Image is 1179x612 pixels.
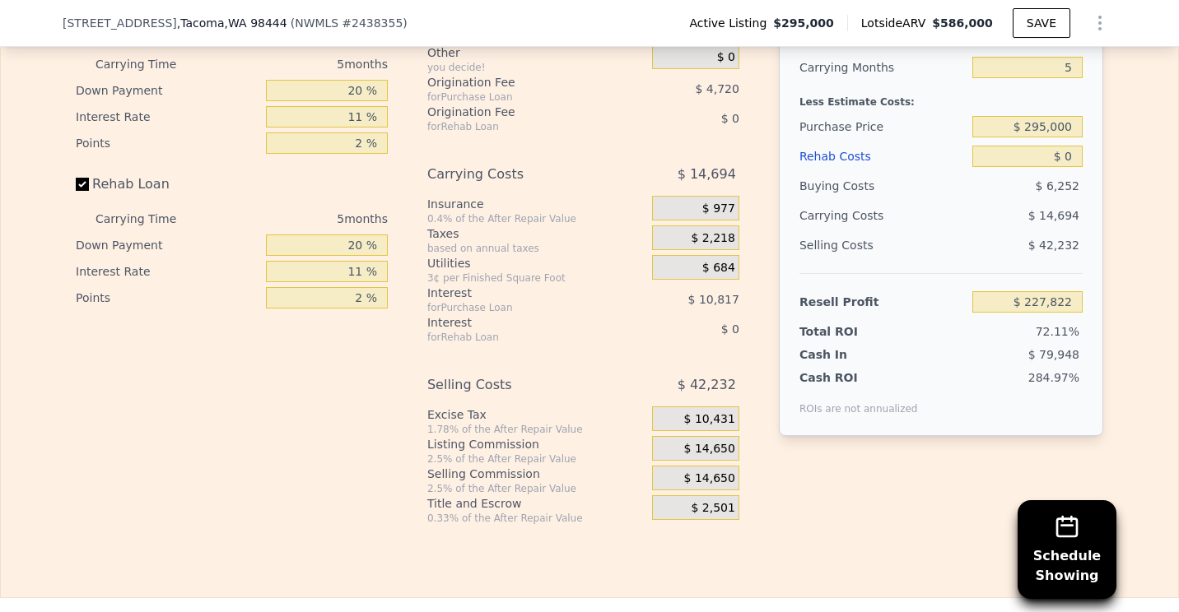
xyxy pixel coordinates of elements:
[1028,371,1079,384] span: 284.97%
[678,160,736,189] span: $ 14,694
[695,82,739,95] span: $ 4,720
[291,15,408,31] div: ( )
[427,436,645,452] div: Listing Commission
[799,346,902,363] div: Cash In
[1036,179,1079,192] span: $ 6,252
[177,15,287,31] span: , Tacoma
[702,202,735,216] span: $ 977
[427,120,611,133] div: for Rehab Loan
[76,232,259,258] div: Down Payment
[427,225,645,242] div: Taxes
[76,285,259,311] div: Points
[76,77,259,104] div: Down Payment
[932,16,993,30] span: $586,000
[861,15,932,31] span: Lotside ARV
[799,53,966,82] div: Carrying Months
[63,15,177,31] span: [STREET_ADDRESS]
[427,466,645,482] div: Selling Commission
[688,293,739,306] span: $ 10,817
[427,370,611,400] div: Selling Costs
[799,230,966,260] div: Selling Costs
[209,51,388,77] div: 5 months
[76,130,259,156] div: Points
[799,171,966,201] div: Buying Costs
[1013,8,1070,38] button: SAVE
[427,160,611,189] div: Carrying Costs
[678,370,736,400] span: $ 42,232
[427,495,645,512] div: Title and Escrow
[773,15,834,31] span: $295,000
[427,512,645,525] div: 0.33% of the After Repair Value
[799,386,918,415] div: ROIs are not annualized
[799,369,918,386] div: Cash ROI
[427,423,645,436] div: 1.78% of the After Repair Value
[342,16,403,30] span: # 2438355
[76,169,259,199] label: Rehab Loan
[717,50,735,65] span: $ 0
[427,212,645,225] div: 0.4% of the After Repair Value
[691,231,734,246] span: $ 2,218
[799,323,902,340] div: Total ROI
[96,206,203,232] div: Carrying Time
[76,258,259,285] div: Interest Rate
[427,255,645,271] div: Utilities
[684,412,735,427] span: $ 10,431
[702,261,735,276] span: $ 684
[799,287,966,317] div: Resell Profit
[684,442,735,457] span: $ 14,650
[76,178,89,191] input: Rehab Loan
[427,196,645,212] div: Insurance
[295,16,338,30] span: NWMLS
[427,285,611,301] div: Interest
[427,482,645,495] div: 2.5% of the After Repair Value
[209,206,388,232] div: 5 months
[76,104,259,130] div: Interest Rate
[1028,209,1079,222] span: $ 14,694
[427,242,645,255] div: based on annual taxes
[689,15,773,31] span: Active Listing
[721,112,739,125] span: $ 0
[96,51,203,77] div: Carrying Time
[799,201,902,230] div: Carrying Costs
[427,61,645,74] div: you decide!
[1028,239,1079,252] span: $ 42,232
[427,90,611,104] div: for Purchase Loan
[427,314,611,331] div: Interest
[1018,500,1116,599] button: ScheduleShowing
[225,16,287,30] span: , WA 98444
[1083,7,1116,39] button: Show Options
[1028,348,1079,361] span: $ 79,948
[1036,325,1079,338] span: 72.11%
[427,44,645,61] div: Other
[427,104,611,120] div: Origination Fee
[691,501,734,516] span: $ 2,501
[427,301,611,314] div: for Purchase Loan
[427,452,645,466] div: 2.5% of the After Repair Value
[427,74,611,90] div: Origination Fee
[799,82,1083,112] div: Less Estimate Costs:
[427,271,645,285] div: 3¢ per Finished Square Foot
[721,322,739,336] span: $ 0
[799,141,966,171] div: Rehab Costs
[684,471,735,486] span: $ 14,650
[427,406,645,423] div: Excise Tax
[427,331,611,344] div: for Rehab Loan
[799,112,966,141] div: Purchase Price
